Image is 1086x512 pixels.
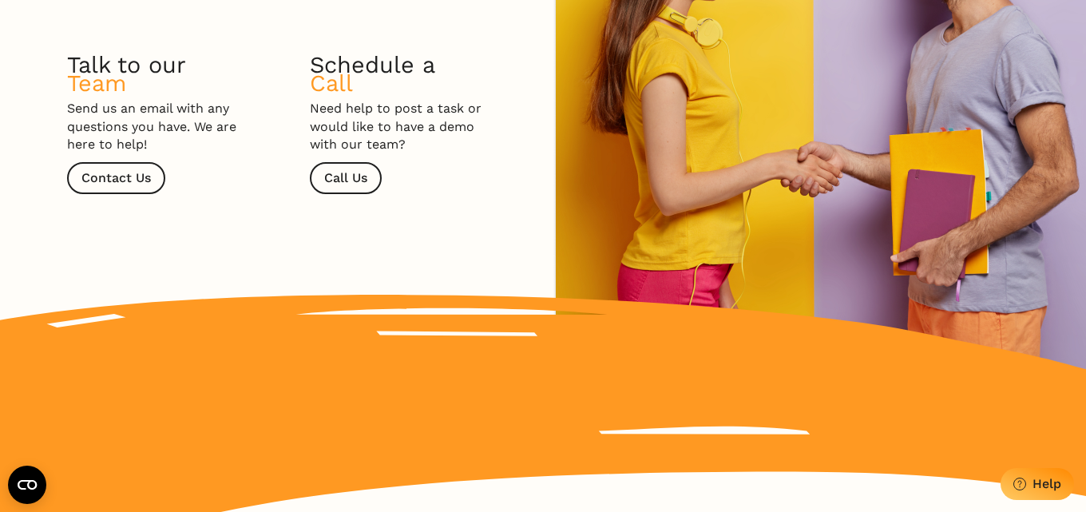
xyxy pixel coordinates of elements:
span: Team [67,69,126,97]
button: Call Us [310,162,382,194]
p: Send us an email with any questions you have. We are here to help! [67,100,243,153]
span: Call [310,69,353,97]
button: Contact Us [67,162,165,194]
div: Contact Us [81,170,151,185]
h1: Talk to our [67,56,186,92]
p: Need help to post a task or would like to have a demo with our team? [310,100,486,153]
div: Call Us [324,170,367,185]
button: Help [1001,468,1074,500]
div: Help [1032,476,1061,491]
button: Open CMP widget [8,466,46,504]
h1: Schedule a [310,56,435,92]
